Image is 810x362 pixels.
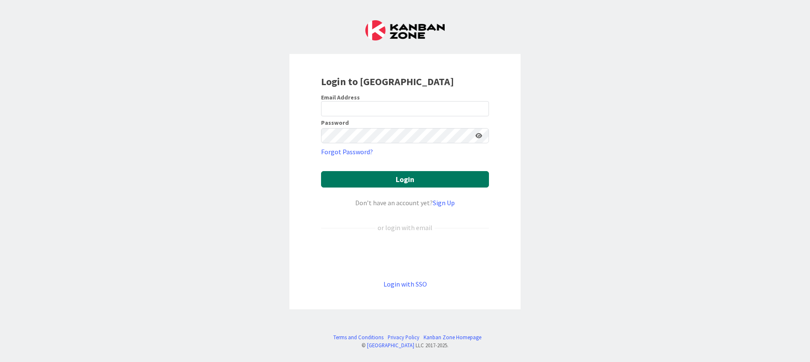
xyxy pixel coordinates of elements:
a: Terms and Conditions [333,333,383,341]
iframe: Sign in with Google Button [317,247,493,265]
img: Kanban Zone [365,20,445,40]
a: Sign Up [433,198,455,207]
a: Login with SSO [383,280,427,288]
a: Privacy Policy [388,333,419,341]
a: Forgot Password? [321,147,373,157]
button: Login [321,171,489,188]
label: Password [321,120,349,126]
div: Don’t have an account yet? [321,198,489,208]
div: © LLC 2017- 2025 . [329,341,481,349]
a: [GEOGRAPHIC_DATA] [367,342,414,349]
a: Kanban Zone Homepage [424,333,481,341]
div: or login with email [375,223,435,233]
b: Login to [GEOGRAPHIC_DATA] [321,75,454,88]
label: Email Address [321,94,360,101]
